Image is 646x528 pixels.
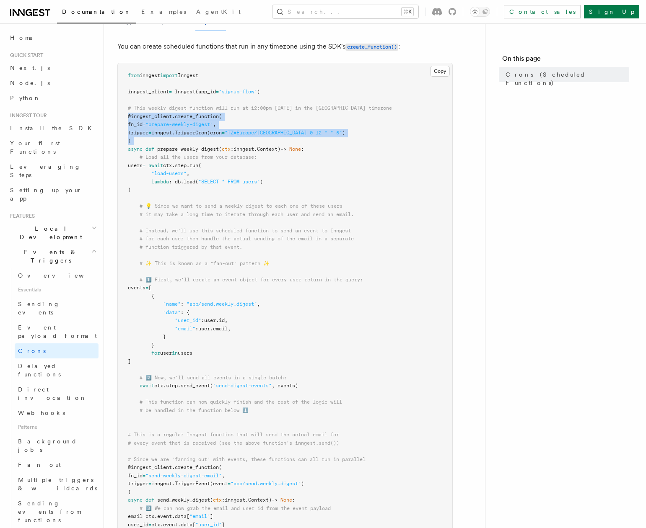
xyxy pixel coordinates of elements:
[157,146,219,152] span: prepare_weekly_digest
[140,72,160,78] span: inngest
[140,244,242,250] span: # function triggered by that event.
[272,497,278,503] span: ->
[18,272,104,279] span: Overview
[231,146,233,152] span: :
[231,481,301,487] span: "app/send.weekly.digest"
[181,383,210,389] span: send_event
[178,522,181,528] span: .
[345,44,398,51] code: create_function()
[213,497,222,503] span: ctx
[470,7,490,17] button: Toggle dark mode
[225,497,245,503] span: inngest
[163,162,172,168] span: ctx
[7,221,99,245] button: Local Development
[145,473,222,479] span: "send-weekly-digest-email"
[169,89,172,95] span: =
[198,326,210,332] span: user
[18,324,97,339] span: Event payload format
[10,125,97,131] span: Install the SDK
[192,522,195,528] span: [
[128,432,339,438] span: # This is a regular Inngest function that will send the actual email for
[175,481,210,487] span: TriggerEvent
[7,112,47,119] span: Inngest tour
[140,399,342,405] span: # This function can now quickly finish and the rest of the logic will
[175,326,195,332] span: "email"
[128,497,143,503] span: async
[151,342,154,348] span: }
[18,386,87,401] span: Direct invocation
[151,170,187,176] span: "load-users"
[7,159,99,183] a: Leveraging Steps
[280,146,286,152] span: ->
[225,317,228,323] span: ,
[187,170,189,176] span: ,
[228,481,231,487] span: =
[292,497,295,503] span: :
[216,89,219,95] span: =
[175,89,195,95] span: Inngest
[191,3,246,23] a: AgentKit
[157,497,210,503] span: send_weekly_digest
[219,317,225,323] span: id
[10,95,41,101] span: Python
[222,497,225,503] span: :
[196,8,241,15] span: AgentKit
[160,72,178,78] span: import
[15,420,99,434] span: Patterns
[140,203,342,209] span: # 💡 Since we want to send a weekly digest to each one of these users
[128,121,143,127] span: fn_id
[154,513,157,519] span: .
[172,350,178,356] span: in
[233,146,254,152] span: inngest
[222,130,225,136] span: =
[145,121,213,127] span: "prepare-weekly-digest"
[128,440,339,446] span: # every event that is received (see the above function's inngest.send())
[128,89,169,95] span: inngest_client
[128,162,143,168] span: users
[502,54,629,67] h4: On this page
[18,476,97,492] span: Multiple triggers & wildcards
[140,154,257,160] span: # Load all the users from your database:
[7,136,99,159] a: Your first Functions
[219,146,222,152] span: (
[178,72,198,78] span: Inngest
[178,350,192,356] span: users
[175,317,201,323] span: "user_id"
[10,163,81,178] span: Leveraging Steps
[172,513,175,519] span: .
[148,522,151,528] span: =
[257,146,280,152] span: Context)
[175,162,187,168] span: step
[18,500,80,523] span: Sending events from functions
[201,317,204,323] span: :
[175,130,207,136] span: TriggerCron
[163,334,166,340] span: }
[160,350,172,356] span: user
[163,383,166,389] span: .
[506,70,629,87] span: Crons (Scheduled Functions)
[198,162,201,168] span: (
[148,130,151,136] span: =
[163,522,178,528] span: event
[7,60,99,75] a: Next.js
[7,213,35,219] span: Features
[187,513,189,519] span: [
[272,5,418,18] button: Search...⌘K
[128,513,143,519] span: email
[187,309,189,315] span: {
[187,301,257,307] span: "app/send.weekly.digest"
[15,358,99,382] a: Delayed functions
[15,283,99,296] span: Essentials
[140,375,287,381] span: # 2️⃣ Now, we'll send all events in a single batch:
[195,326,198,332] span: :
[15,296,99,320] a: Sending events
[140,211,354,217] span: # it may take a long time to iterate through each user and send an email.
[140,260,270,266] span: # ✨ This is known as a "fan-out" pattern ✨
[207,130,222,136] span: (cron
[210,481,228,487] span: (event
[157,513,172,519] span: event
[7,183,99,206] a: Setting up your app
[128,464,172,470] span: @inngest_client
[62,8,131,15] span: Documentation
[143,121,145,127] span: =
